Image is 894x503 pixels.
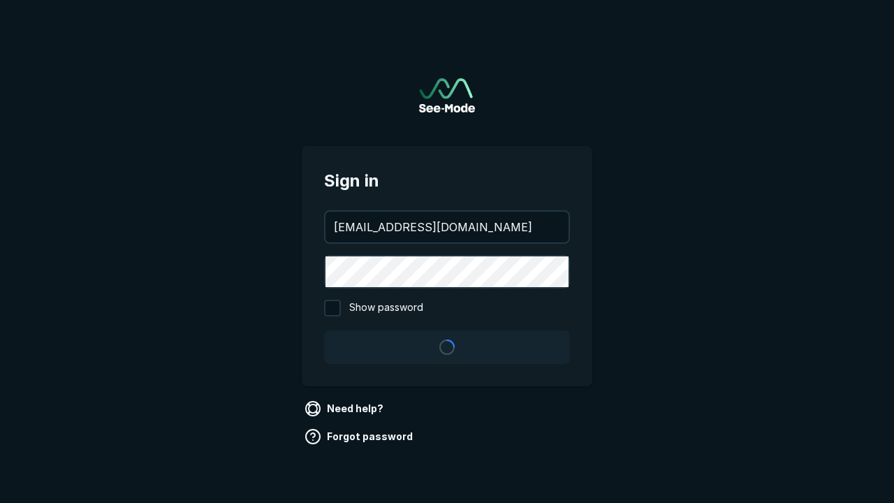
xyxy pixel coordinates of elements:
a: Need help? [302,398,389,420]
a: Forgot password [302,425,418,448]
a: Go to sign in [419,78,475,112]
img: See-Mode Logo [419,78,475,112]
span: Show password [349,300,423,316]
input: your@email.com [325,212,569,242]
span: Sign in [324,168,570,194]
